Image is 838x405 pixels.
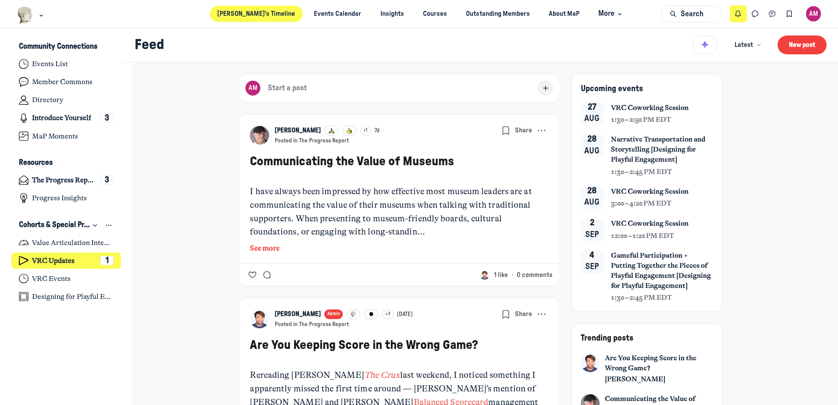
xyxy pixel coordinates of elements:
[730,5,747,22] button: Notifications
[397,311,412,318] a: [DATE]
[11,110,121,126] a: Introduce Yourself3
[100,175,114,185] div: 3
[11,252,121,269] a: VRC Updates1
[587,186,597,196] div: 28
[250,243,548,254] button: See more
[11,128,121,144] a: MaP Moments
[275,137,349,145] button: Posted in The Progress Report
[585,228,599,242] div: Sep
[250,185,548,239] p: I have always been impressed by how effective most museum leaders are at communicating the value ...
[517,270,552,280] button: 0 comments
[268,83,307,93] span: Start a post
[515,309,532,319] span: Share
[611,231,674,241] span: 12:00 – 1:20 PM EDT
[32,274,71,283] h4: VRC Events
[590,218,594,228] div: 2
[250,309,269,328] a: View Kyle Bowen profile
[747,5,764,22] button: Direct messages
[250,339,478,352] a: Are You Keeping Score in the Wrong Game?
[32,132,78,141] h4: MaP Moments
[11,92,121,108] a: Directory
[32,292,114,301] h4: Designing for Playful Engagement
[306,6,369,22] a: Events Calendar
[611,219,714,241] a: VRC Coworking Session12:00 – 1:20 PM EDT
[735,40,753,50] span: Latest
[692,33,717,56] button: Summarize
[611,219,689,229] span: VRC Coworking Session
[19,220,90,230] h3: Cohorts & Special Projects
[499,124,512,137] button: Bookmarks
[11,234,121,251] a: Value Articulation Intensive (Cultural Leadership Lab)
[806,6,821,21] button: User menu options
[275,321,349,328] span: Posted in The Progress Report
[611,167,672,177] span: 1:30 – 2:45 PM EDT
[32,256,75,265] h4: VRC Updates
[611,135,714,177] a: Narrative Transportation and Storytelling [Designing for Playful Engagement]1:30 – 2:45 PM EDT
[32,60,68,68] h4: Events List
[210,6,303,22] a: [PERSON_NAME]’s Timeline
[611,251,714,291] span: Gameful Participation + Putting Together the Pieces of Playful Engagement [Designing for Playful ...
[11,270,121,287] a: VRC Events
[611,293,672,303] span: 1:30 – 2:45 PM EDT
[246,269,259,281] button: Like the Communicating the Value of Museums post
[11,74,121,90] a: Member Commons
[611,199,671,209] span: 3:00 – 4:20 PM EDT
[535,124,548,137] div: Post actions
[581,353,600,372] a: View user profile
[458,6,538,22] a: Outstanding Members
[327,311,340,318] span: Admin
[535,308,548,321] button: Post actions
[611,135,714,165] span: Narrative Transportation and Storytelling [Designing for Playful Engagement]
[494,270,508,280] span: 1 like
[135,36,685,53] h1: Feed
[661,5,721,22] button: Search
[605,374,714,384] a: View user profile
[19,42,97,51] h3: Community Connections
[104,220,114,230] button: View space group options
[275,309,413,328] button: View Kyle Bowen profileAdmin+3[DATE]Posted in The Progress Report
[374,127,380,135] a: 7d
[513,124,534,137] button: Share
[100,114,114,123] div: 3
[363,127,367,134] span: +1
[275,126,380,145] button: View John H Falk profile+17dPosted in The Progress Report
[100,256,114,266] div: 1
[32,78,92,86] h4: Member Commons
[373,6,412,22] a: Insights
[364,370,400,380] em: The Crux
[11,217,121,233] button: Cohorts & Special ProjectsCollapse space
[19,158,53,167] h3: Resources
[515,126,532,135] span: Share
[584,195,600,209] div: Aug
[499,308,512,321] button: Bookmarks
[584,112,600,125] div: Aug
[598,8,624,20] span: More
[611,103,714,125] a: VRC Coworking Session1:30 – 2:50 PM EDT
[261,269,273,281] button: Comment on Communicating the Value of Museums
[513,308,534,321] button: Share
[32,114,91,122] h4: Introduce Yourself
[764,5,781,22] button: Chat threads
[781,5,798,22] button: Bookmarks
[611,115,671,125] span: 1:30 – 2:50 PM EDT
[591,6,628,22] button: More
[245,81,261,96] div: AM
[611,103,689,113] span: VRC Coworking Session
[11,288,121,305] a: Designing for Playful Engagement
[32,194,87,202] h4: Progress Insights
[11,156,121,171] button: ResourcesCollapse space
[90,221,100,230] div: Collapse space
[692,36,717,55] button: Summarize
[11,172,121,188] a: The Progress Report3
[605,353,714,373] a: Are You Keeping Score in the Wrong Game?
[11,56,121,72] a: Events List
[250,155,454,168] a: Communicating the Value of Museums
[32,176,96,185] h4: The Progress Report
[385,311,390,318] span: +3
[588,103,597,112] div: 27
[585,260,599,274] div: Sep
[17,6,46,25] button: Museums as Progress logo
